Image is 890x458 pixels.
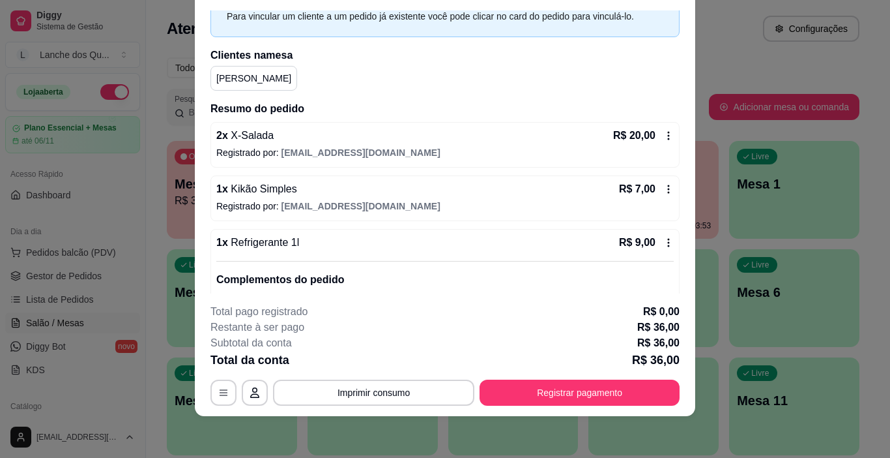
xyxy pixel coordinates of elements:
span: Kikão Simples [228,183,297,194]
p: 1 x [216,235,299,251]
p: R$ 0,00 [643,304,680,320]
span: [EMAIL_ADDRESS][DOMAIN_NAME] [281,201,440,211]
p: R$ 9,00 [619,235,655,251]
span: [EMAIL_ADDRESS][DOMAIN_NAME] [281,147,440,158]
p: 2 x [216,128,274,144]
p: 1 x [216,181,297,197]
p: R$ 7,00 [619,181,655,197]
p: Registrado por: [216,200,674,213]
p: Total da conta [210,351,289,369]
p: Restante à ser pago [210,320,304,335]
span: Refrigerante 1l [228,237,299,248]
div: Para vincular um cliente a um pedido já existente você pode clicar no card do pedido para vinculá... [227,9,650,23]
button: Registrar pagamento [480,380,680,406]
p: Escolha seu Refrigerante ! [219,293,674,309]
button: Imprimir consumo [273,380,474,406]
p: [PERSON_NAME] [216,72,291,85]
h2: Clientes na mesa [210,48,680,63]
h2: Resumo do pedido [210,101,680,117]
p: R$ 36,00 [637,320,680,335]
span: X-Salada [228,130,274,141]
p: R$ 36,00 [637,335,680,351]
p: Registrado por: [216,146,674,159]
p: Subtotal da conta [210,335,292,351]
p: R$ 20,00 [613,128,655,144]
p: R$ 36,00 [632,351,680,369]
p: Total pago registrado [210,304,308,320]
p: Complementos do pedido [216,272,674,288]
